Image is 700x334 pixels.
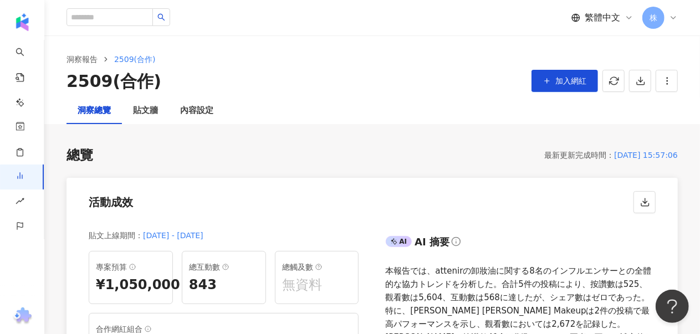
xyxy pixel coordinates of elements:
[143,229,203,242] div: [DATE] - [DATE]
[544,148,614,162] div: 最新更新完成時間 ：
[89,229,143,242] div: 貼文上線期間 ：
[78,104,111,117] div: 洞察總覽
[12,307,33,325] img: chrome extension
[16,40,38,73] a: search
[64,53,100,65] a: 洞察報告
[282,260,352,274] div: 總觸及數
[282,276,352,295] div: 無資料
[89,194,133,210] div: 活動成效
[96,276,166,295] div: ¥1,050,000
[650,12,657,24] span: 株
[415,235,449,249] div: AI 摘要
[67,70,161,93] div: 2509(合作)
[157,13,165,21] span: search
[16,190,24,215] span: rise
[532,70,598,92] button: 加入網紅
[386,236,412,247] div: AI
[180,104,213,117] div: 內容設定
[114,55,156,64] span: 2509(合作)
[656,290,689,323] iframe: Help Scout Beacon - Open
[555,76,586,85] span: 加入網紅
[67,146,93,165] div: 總覽
[133,104,158,117] div: 貼文牆
[585,12,620,24] span: 繁體中文
[96,260,166,274] div: 專案預算
[13,13,31,31] img: logo icon
[386,233,656,255] div: AIAI 摘要
[614,148,678,162] div: [DATE] 15:57:06
[189,276,259,295] div: 843
[189,260,259,274] div: 總互動數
